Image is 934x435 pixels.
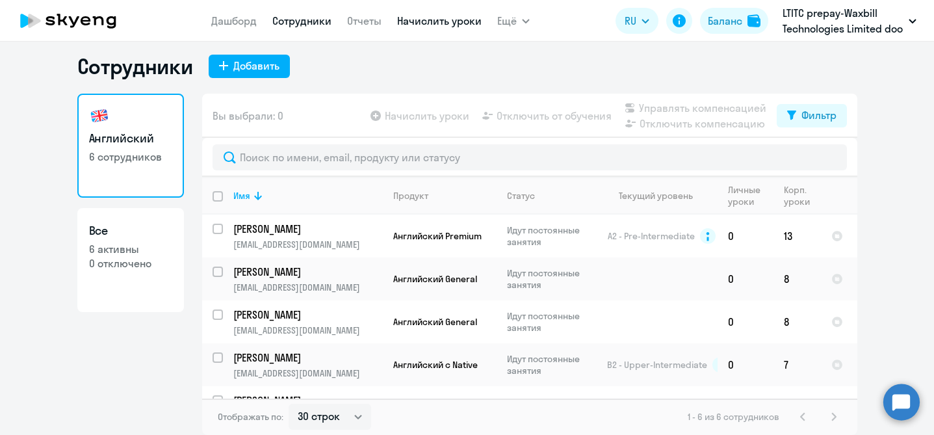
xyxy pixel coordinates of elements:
[625,13,636,29] span: RU
[773,215,821,257] td: 13
[233,239,382,250] p: [EMAIL_ADDRESS][DOMAIN_NAME]
[233,367,382,379] p: [EMAIL_ADDRESS][DOMAIN_NAME]
[272,14,331,27] a: Сотрудники
[718,215,773,257] td: 0
[89,130,172,147] h3: Английский
[233,324,382,336] p: [EMAIL_ADDRESS][DOMAIN_NAME]
[213,108,283,124] span: Вы выбрали: 0
[773,257,821,300] td: 8
[507,190,596,202] div: Статус
[619,190,693,202] div: Текущий уровень
[608,230,695,242] span: A2 - Pre-Intermediate
[497,8,530,34] button: Ещё
[718,386,773,429] td: 0
[507,224,596,248] p: Идут постоянные занятия
[801,107,837,123] div: Фильтр
[776,5,923,36] button: LTITC prepay-Waxbill Technologies Limited doo [GEOGRAPHIC_DATA], АНДРОМЕДА ЛАБ, ООО
[233,308,380,322] p: [PERSON_NAME]
[773,300,821,343] td: 8
[718,343,773,386] td: 0
[393,190,496,202] div: Продукт
[89,105,110,126] img: english
[728,184,773,207] div: Личные уроки
[708,13,742,29] div: Баланс
[783,5,903,36] p: LTITC prepay-Waxbill Technologies Limited doo [GEOGRAPHIC_DATA], АНДРОМЕДА ЛАБ, ООО
[718,257,773,300] td: 0
[233,190,250,202] div: Имя
[77,53,193,79] h1: Сотрудники
[233,350,380,365] p: [PERSON_NAME]
[393,316,477,328] span: Английский General
[773,386,821,429] td: 12
[507,190,535,202] div: Статус
[233,393,382,408] a: [PERSON_NAME]
[773,343,821,386] td: 7
[233,393,380,408] p: [PERSON_NAME]
[507,353,596,376] p: Идут постоянные занятия
[233,222,380,236] p: [PERSON_NAME]
[209,55,290,78] button: Добавить
[89,222,172,239] h3: Все
[233,308,382,322] a: [PERSON_NAME]
[233,350,382,365] a: [PERSON_NAME]
[393,273,477,285] span: Английский General
[218,411,283,423] span: Отображать по:
[233,222,382,236] a: [PERSON_NAME]
[211,14,257,27] a: Дашборд
[89,150,172,164] p: 6 сотрудников
[89,242,172,256] p: 6 активны
[507,310,596,334] p: Идут постоянные занятия
[607,190,717,202] div: Текущий уровень
[347,14,382,27] a: Отчеты
[233,265,380,279] p: [PERSON_NAME]
[393,230,482,242] span: Английский Premium
[777,104,847,127] button: Фильтр
[700,8,768,34] button: Балансbalance
[233,190,382,202] div: Имя
[607,359,707,371] span: B2 - Upper-Intermediate
[728,184,764,207] div: Личные уроки
[688,411,779,423] span: 1 - 6 из 6 сотрудников
[77,94,184,198] a: Английский6 сотрудников
[784,184,812,207] div: Корп. уроки
[747,14,760,27] img: balance
[393,359,478,371] span: Английский с Native
[233,265,382,279] a: [PERSON_NAME]
[784,184,820,207] div: Корп. уроки
[233,58,279,73] div: Добавить
[507,267,596,291] p: Идут постоянные занятия
[497,13,517,29] span: Ещё
[393,190,428,202] div: Продукт
[233,282,382,293] p: [EMAIL_ADDRESS][DOMAIN_NAME]
[77,208,184,312] a: Все6 активны0 отключено
[213,144,847,170] input: Поиск по имени, email, продукту или статусу
[507,396,596,419] p: Идут постоянные занятия
[397,14,482,27] a: Начислить уроки
[89,256,172,270] p: 0 отключено
[718,300,773,343] td: 0
[616,8,658,34] button: RU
